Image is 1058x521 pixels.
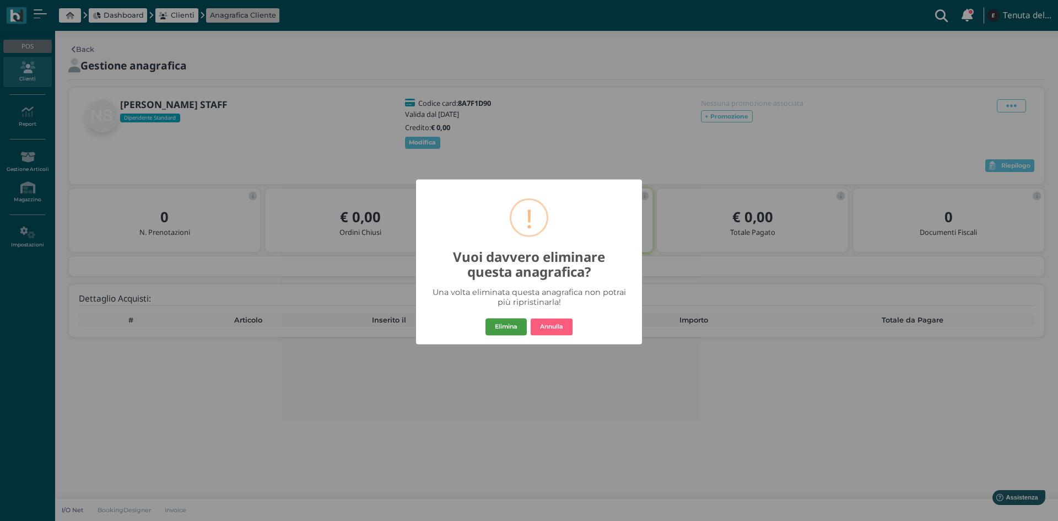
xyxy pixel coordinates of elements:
[33,9,73,17] span: Assistenza
[429,287,629,307] div: Una volta eliminata questa anagrafica non potrai più ripristinarla!
[485,318,527,336] button: Elimina
[416,240,642,280] h2: Vuoi davvero eliminare questa anagrafica?
[531,318,573,336] button: Annulla
[526,201,533,237] div: !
